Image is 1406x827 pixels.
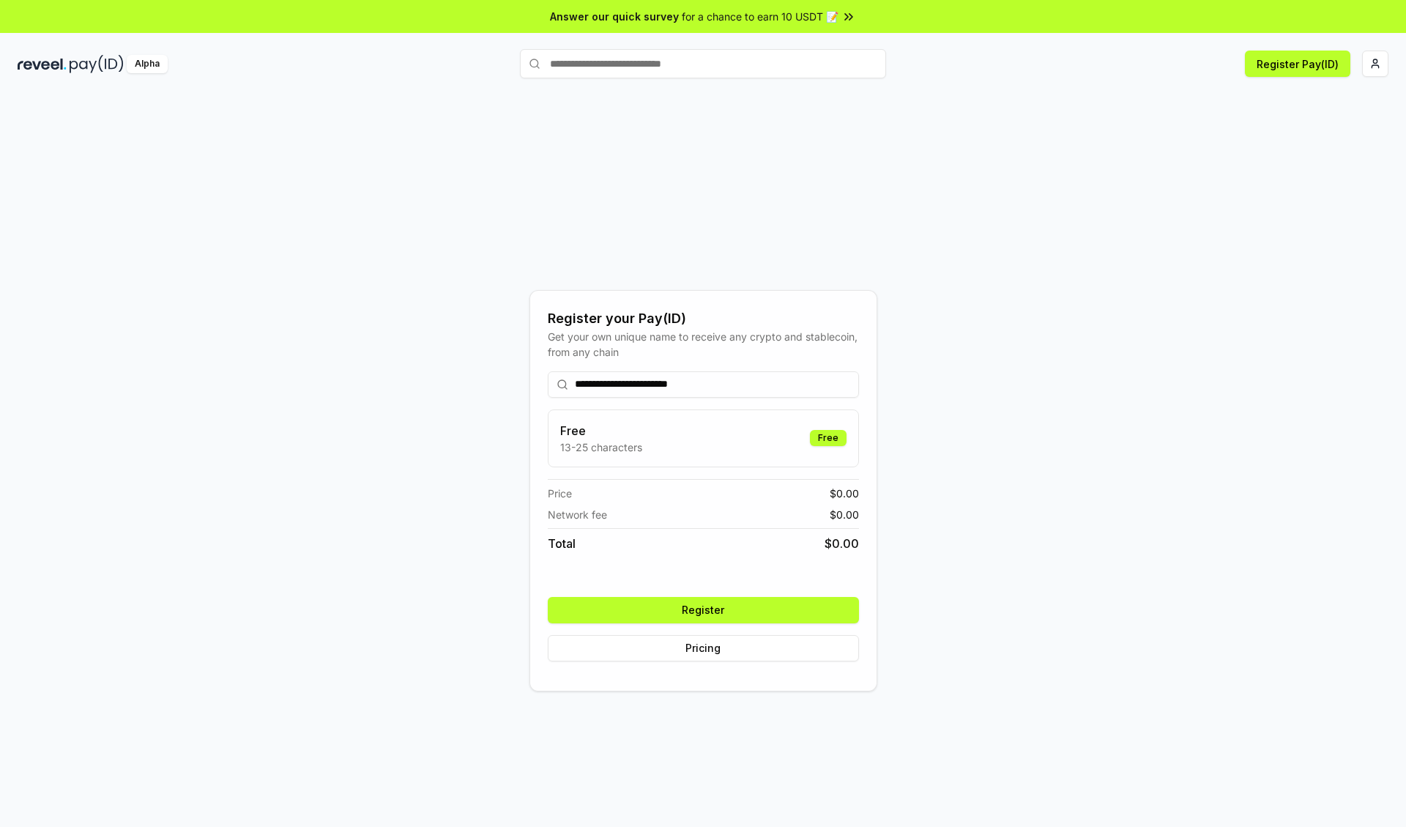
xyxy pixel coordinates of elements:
[548,329,859,360] div: Get your own unique name to receive any crypto and stablecoin, from any chain
[830,507,859,522] span: $ 0.00
[548,308,859,329] div: Register your Pay(ID)
[830,486,859,501] span: $ 0.00
[18,55,67,73] img: reveel_dark
[825,535,859,552] span: $ 0.00
[548,486,572,501] span: Price
[127,55,168,73] div: Alpha
[548,597,859,623] button: Register
[1245,51,1350,77] button: Register Pay(ID)
[550,9,679,24] span: Answer our quick survey
[810,430,847,446] div: Free
[548,535,576,552] span: Total
[548,635,859,661] button: Pricing
[560,422,642,440] h3: Free
[560,440,642,455] p: 13-25 characters
[70,55,124,73] img: pay_id
[682,9,838,24] span: for a chance to earn 10 USDT 📝
[548,507,607,522] span: Network fee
